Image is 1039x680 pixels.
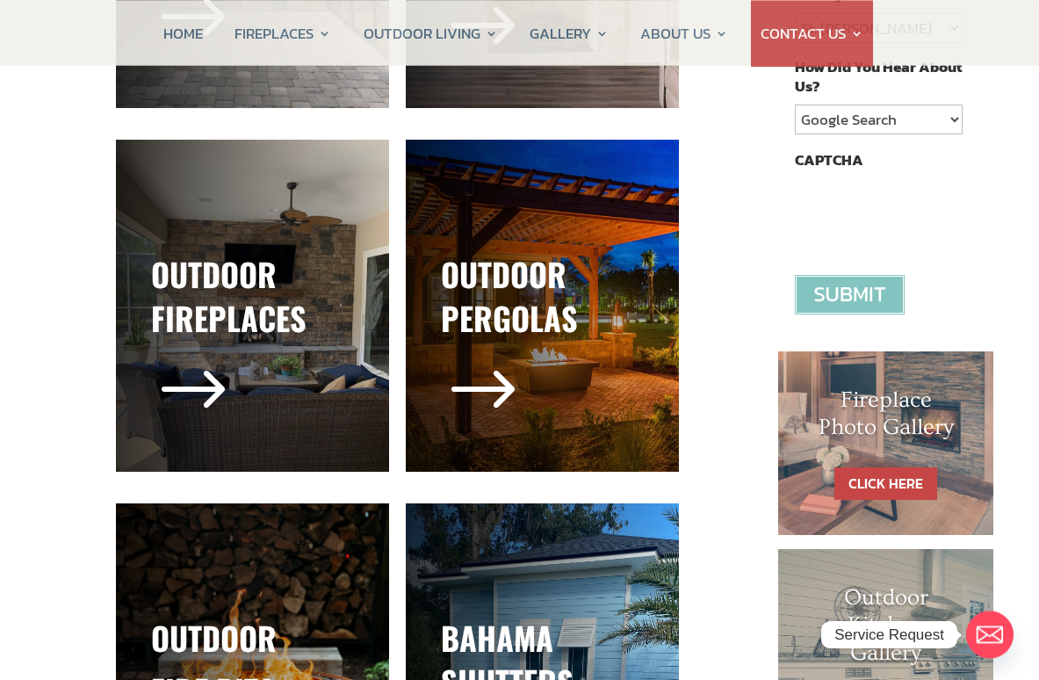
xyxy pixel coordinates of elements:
[966,611,1014,658] a: Email
[441,48,525,71] a: $
[813,387,959,450] h1: Fireplace Photo Gallery
[795,275,905,315] input: Submit
[795,150,863,170] label: CAPTCHA
[441,252,644,350] h3: outdoor pergolas
[834,467,937,500] a: CLICK HERE
[441,412,525,435] a: $
[795,57,962,96] label: How Did You Hear About Us?
[151,616,354,669] h3: Outdoor
[813,584,959,676] h1: Outdoor Kitchen Gallery
[151,350,235,434] span: $
[151,252,354,350] h3: outdoor fireplaces
[441,350,525,434] span: $
[151,412,235,435] a: $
